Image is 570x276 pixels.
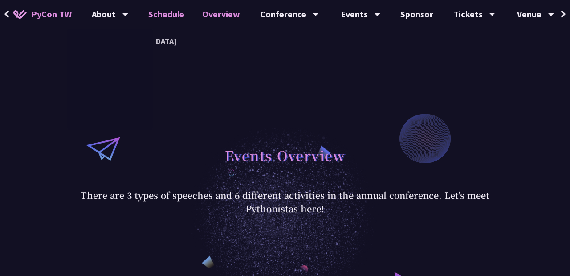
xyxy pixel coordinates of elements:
a: PyCon TW [4,3,81,25]
span: PyCon TW [31,8,72,21]
h1: Events Overview [225,142,346,169]
p: There are 3 types of speeches and 6 different activities in the annual conference. Let's meet Pyt... [78,189,492,215]
img: Home icon of PyCon TW 2025 [13,10,27,19]
a: PyCon [GEOGRAPHIC_DATA] [67,31,153,52]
